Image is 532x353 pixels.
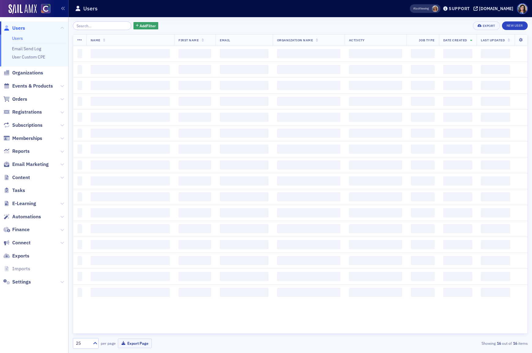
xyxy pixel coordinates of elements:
span: ‌ [91,256,170,265]
span: ‌ [443,256,472,265]
span: ‌ [77,113,82,122]
span: ‌ [481,145,510,154]
span: ‌ [481,65,510,74]
span: ‌ [91,288,170,297]
span: ‌ [277,160,340,170]
span: ‌ [277,49,340,58]
span: ‌ [277,240,340,249]
span: ‌ [178,81,211,90]
span: ‌ [77,208,82,217]
span: ‌ [443,160,472,170]
span: ‌ [443,65,472,74]
span: ‌ [411,176,435,186]
span: Email [220,38,230,42]
img: SailAMX [41,4,51,13]
a: Registrations [3,109,42,115]
span: ‌ [77,81,82,90]
span: Job Type [419,38,435,42]
span: ‌ [277,81,340,90]
a: Subscriptions [3,122,43,129]
span: ‌ [411,240,435,249]
span: Content [12,174,30,181]
a: New User [502,21,528,30]
span: Orders [12,96,27,103]
span: ‌ [481,113,510,122]
span: ‌ [481,272,510,281]
span: ‌ [220,192,268,201]
span: ‌ [220,49,268,58]
span: ‌ [349,224,402,233]
span: ‌ [77,272,82,281]
span: ‌ [443,129,472,138]
span: ‌ [411,49,435,58]
span: ‌ [349,256,402,265]
span: ‌ [77,288,82,297]
span: ‌ [178,49,211,58]
span: E-Learning [12,200,36,207]
span: ‌ [178,113,211,122]
span: ‌ [220,113,268,122]
span: ‌ [411,145,435,154]
span: ‌ [481,288,510,297]
div: [DOMAIN_NAME] [479,6,513,11]
span: ‌ [349,176,402,186]
span: ‌ [349,192,402,201]
span: ‌ [178,160,211,170]
span: ‌ [277,176,340,186]
input: Search… [73,21,131,30]
span: ‌ [481,129,510,138]
span: ‌ [91,129,170,138]
span: ‌ [481,256,510,265]
span: ‌ [178,208,211,217]
a: Email Marketing [3,161,49,168]
span: ‌ [349,208,402,217]
span: ‌ [481,224,510,233]
span: ‌ [277,129,340,138]
span: ‌ [178,288,211,297]
span: Events & Products [12,83,53,89]
span: ‌ [178,272,211,281]
span: ‌ [277,208,340,217]
button: AddFilter [133,22,159,30]
span: ‌ [443,192,472,201]
span: Tasks [12,187,25,194]
span: ‌ [349,81,402,90]
span: ‌ [443,81,472,90]
span: ‌ [349,160,402,170]
span: ‌ [77,97,82,106]
a: Connect [3,239,31,246]
span: ‌ [178,240,211,249]
span: ‌ [411,81,435,90]
span: ‌ [77,256,82,265]
span: ‌ [220,65,268,74]
a: Reports [3,148,30,155]
span: ‌ [443,49,472,58]
span: ‌ [91,145,170,154]
a: Email Send Log [12,46,41,51]
span: ‌ [349,288,402,297]
span: Connect [12,239,31,246]
span: ‌ [277,65,340,74]
strong: 16 [512,340,518,346]
span: ‌ [91,224,170,233]
a: Orders [3,96,27,103]
a: Tasks [3,187,25,194]
span: ‌ [481,81,510,90]
span: ‌ [277,224,340,233]
span: ‌ [443,145,472,154]
a: Content [3,174,30,181]
span: ‌ [277,97,340,106]
span: ‌ [349,272,402,281]
span: ‌ [178,224,211,233]
span: ‌ [277,288,340,297]
span: Subscriptions [12,122,43,129]
a: SailAMX [9,4,37,14]
div: Also [413,6,419,10]
span: ‌ [91,81,170,90]
div: Support [449,6,470,11]
a: Finance [3,226,30,233]
span: Profile [517,3,528,14]
span: ‌ [443,224,472,233]
span: ‌ [443,272,472,281]
span: Exports [12,253,29,259]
